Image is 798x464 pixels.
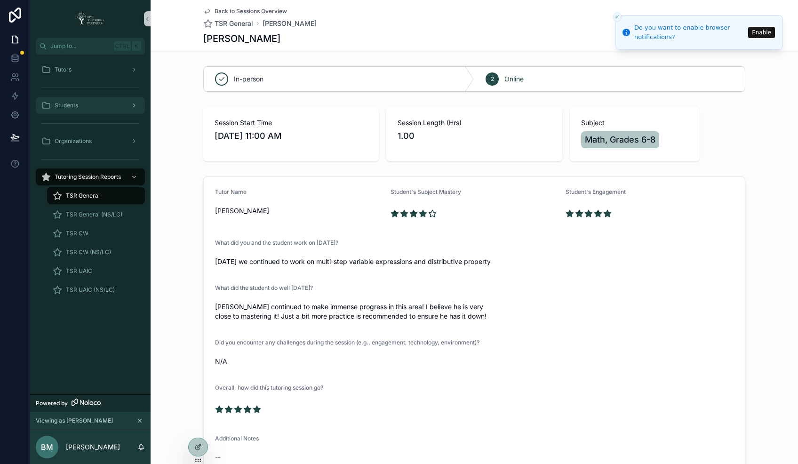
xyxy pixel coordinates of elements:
[55,66,72,73] span: Tutors
[263,19,317,28] a: [PERSON_NAME]
[114,41,131,51] span: Ctrl
[215,8,287,15] span: Back to Sessions Overview
[36,97,145,114] a: Students
[613,12,622,22] button: Close toast
[504,74,524,84] span: Online
[203,8,287,15] a: Back to Sessions Overview
[215,239,338,246] span: What did you and the student work on [DATE]?
[66,442,120,452] p: [PERSON_NAME]
[585,133,655,146] span: Math, Grades 6-8
[66,267,92,275] span: TSR UAIC
[36,417,113,424] span: Viewing as [PERSON_NAME]
[203,32,280,45] h1: [PERSON_NAME]
[491,75,494,83] span: 2
[398,118,551,128] span: Session Length (Hrs)
[55,137,92,145] span: Organizations
[47,244,145,261] a: TSR CW (NS/LC)
[47,263,145,280] a: TSR UAIC
[36,38,145,55] button: Jump to...CtrlK
[215,284,313,291] span: What did the student do well [DATE]?
[215,302,734,321] span: [PERSON_NAME] continued to make immense progress in this area! I believe he is very close to mast...
[36,61,145,78] a: Tutors
[50,42,110,50] span: Jump to...
[30,55,151,311] div: scrollable content
[47,187,145,204] a: TSR General
[566,188,626,195] span: Student's Engagement
[748,27,775,38] button: Enable
[203,19,253,28] a: TSR General
[36,400,68,407] span: Powered by
[581,118,688,128] span: Subject
[66,286,115,294] span: TSR UAIC (NS/LC)
[391,188,461,195] span: Student's Subject Mastery
[234,74,263,84] span: In-person
[66,211,122,218] span: TSR General (NS/LC)
[215,339,479,346] span: Did you encounter any challenges during the session (e.g., engagement, technology, environment)?
[55,173,121,181] span: Tutoring Session Reports
[30,394,151,412] a: Powered by
[215,188,247,195] span: Tutor Name
[47,206,145,223] a: TSR General (NS/LC)
[36,168,145,185] a: Tutoring Session Reports
[66,192,100,200] span: TSR General
[47,281,145,298] a: TSR UAIC (NS/LC)
[215,257,734,266] span: [DATE] we continued to work on multi-step variable expressions and distributive property
[215,206,383,216] span: [PERSON_NAME]
[215,357,734,366] span: N/A
[634,23,745,41] div: Do you want to enable browser notifications?
[66,230,88,237] span: TSR CW
[215,384,323,391] span: Overall, how did this tutoring session go?
[55,102,78,109] span: Students
[47,225,145,242] a: TSR CW
[74,11,107,26] img: App logo
[215,19,253,28] span: TSR General
[215,435,259,442] span: Additional Notes
[398,129,551,143] span: 1.00
[41,441,53,453] span: BM
[133,42,140,50] span: K
[215,129,367,143] span: [DATE] 11:00 AM
[215,453,221,462] span: --
[66,248,111,256] span: TSR CW (NS/LC)
[36,133,145,150] a: Organizations
[215,118,367,128] span: Session Start Time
